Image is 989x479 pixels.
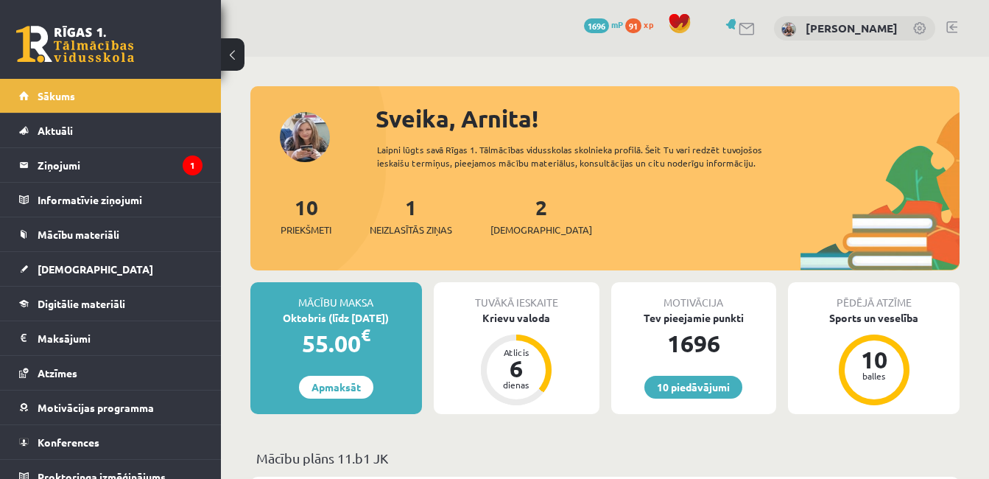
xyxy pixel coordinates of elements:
[494,380,538,389] div: dienas
[611,18,623,30] span: mP
[376,101,960,136] div: Sveika, Arnita!
[19,356,203,390] a: Atzīmes
[281,194,331,237] a: 10Priekšmeti
[38,228,119,241] span: Mācību materiāli
[584,18,609,33] span: 1696
[38,401,154,414] span: Motivācijas programma
[38,148,203,182] legend: Ziņojumi
[377,143,803,169] div: Laipni lūgts savā Rīgas 1. Tālmācības vidusskolas skolnieka profilā. Šeit Tu vari redzēt tuvojošo...
[183,155,203,175] i: 1
[19,391,203,424] a: Motivācijas programma
[16,26,134,63] a: Rīgas 1. Tālmācības vidusskola
[494,348,538,357] div: Atlicis
[38,436,99,449] span: Konferences
[299,376,373,399] a: Apmaksāt
[781,22,796,37] img: Arnita Bardina
[611,310,777,326] div: Tev pieejamie punkti
[38,297,125,310] span: Digitālie materiāli
[370,223,452,237] span: Neizlasītās ziņas
[19,183,203,217] a: Informatīvie ziņojumi
[38,89,75,102] span: Sākums
[38,321,203,355] legend: Maksājumi
[625,18,641,33] span: 91
[361,324,370,346] span: €
[250,310,422,326] div: Oktobris (līdz [DATE])
[19,148,203,182] a: Ziņojumi1
[611,282,777,310] div: Motivācija
[788,310,960,326] div: Sports un veselība
[38,262,153,276] span: [DEMOGRAPHIC_DATA]
[19,217,203,251] a: Mācību materiāli
[852,371,896,380] div: balles
[19,252,203,286] a: [DEMOGRAPHIC_DATA]
[434,282,599,310] div: Tuvākā ieskaite
[370,194,452,237] a: 1Neizlasītās ziņas
[788,282,960,310] div: Pēdējā atzīme
[625,18,661,30] a: 91 xp
[256,448,954,468] p: Mācību plāns 11.b1 JK
[788,310,960,408] a: Sports un veselība 10 balles
[38,366,77,380] span: Atzīmes
[852,348,896,371] div: 10
[19,287,203,321] a: Digitālie materiāli
[584,18,623,30] a: 1696 mP
[250,282,422,310] div: Mācību maksa
[250,326,422,361] div: 55.00
[494,357,538,380] div: 6
[611,326,777,361] div: 1696
[806,21,898,35] a: [PERSON_NAME]
[19,113,203,147] a: Aktuāli
[38,124,73,137] span: Aktuāli
[19,321,203,355] a: Maksājumi
[281,223,331,237] span: Priekšmeti
[644,18,653,30] span: xp
[38,183,203,217] legend: Informatīvie ziņojumi
[434,310,599,326] div: Krievu valoda
[19,79,203,113] a: Sākums
[490,223,592,237] span: [DEMOGRAPHIC_DATA]
[644,376,742,399] a: 10 piedāvājumi
[490,194,592,237] a: 2[DEMOGRAPHIC_DATA]
[434,310,599,408] a: Krievu valoda Atlicis 6 dienas
[19,425,203,459] a: Konferences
